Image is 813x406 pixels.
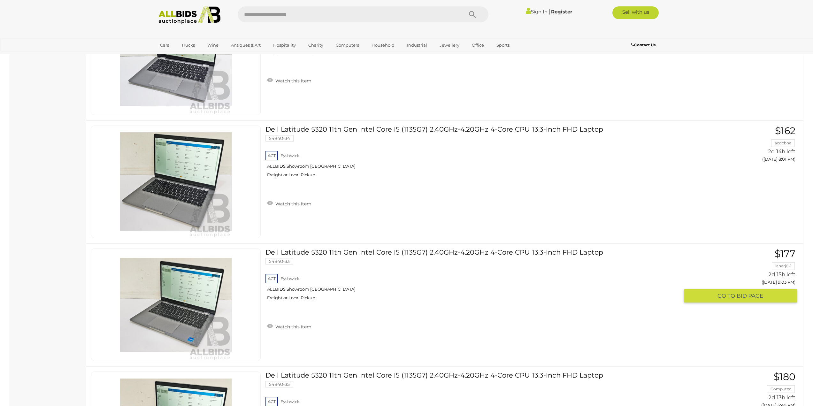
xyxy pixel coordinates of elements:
[270,249,679,305] a: Dell Latitude 5320 11th Gen Intel Core I5 (1135G7) 2.40GHz-4.20GHz 4-Core CPU 13.3-Inch FHD Lapto...
[120,249,232,361] img: 54840-33a.jpg
[631,42,657,49] a: Contact Us
[612,6,659,19] a: Sell with us
[269,40,300,50] a: Hospitality
[274,324,311,330] span: Watch this item
[270,126,679,182] a: Dell Latitude 5320 11th Gen Intel Core I5 (1135G7) 2.40GHz-4.20GHz 4-Core CPU 13.3-Inch FHD Lapto...
[120,3,232,115] img: 54840-32a.jpg
[468,40,488,50] a: Office
[689,249,797,303] a: $177 lanerj0-1 2d 15h left ([DATE] 9:03 PM) GO TOBID PAGE
[270,3,679,59] a: Dell Latitude 5320 11th Gen Intel Core I5 (1135G7) 2.40GHz-4.20GHz 4-Core CPU 13.3-Inch FHD Lapto...
[774,371,795,383] span: $180
[684,289,797,303] button: GO TOBID PAGE
[265,321,313,331] a: Watch this item
[492,40,514,50] a: Sports
[274,201,311,207] span: Watch this item
[526,9,548,15] a: Sign In
[274,78,311,84] span: Watch this item
[403,40,431,50] a: Industrial
[265,75,313,85] a: Watch this item
[265,198,313,208] a: Watch this item
[177,40,199,50] a: Trucks
[456,6,488,22] button: Search
[435,40,464,50] a: Jewellery
[717,292,737,300] span: GO TO
[156,50,210,61] a: [GEOGRAPHIC_DATA]
[227,40,265,50] a: Antiques & Art
[548,8,550,15] span: |
[120,126,232,238] img: 54840-34a.jpg
[332,40,363,50] a: Computers
[203,40,223,50] a: Wine
[156,40,173,50] a: Cars
[367,40,399,50] a: Household
[775,125,795,137] span: $162
[304,40,327,50] a: Charity
[689,126,797,165] a: $162 acdcbne 2d 14h left ([DATE] 8:01 PM)
[775,248,795,260] span: $177
[631,42,656,47] b: Contact Us
[155,6,224,24] img: Allbids.com.au
[737,292,763,300] span: BID PAGE
[551,9,572,15] a: Register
